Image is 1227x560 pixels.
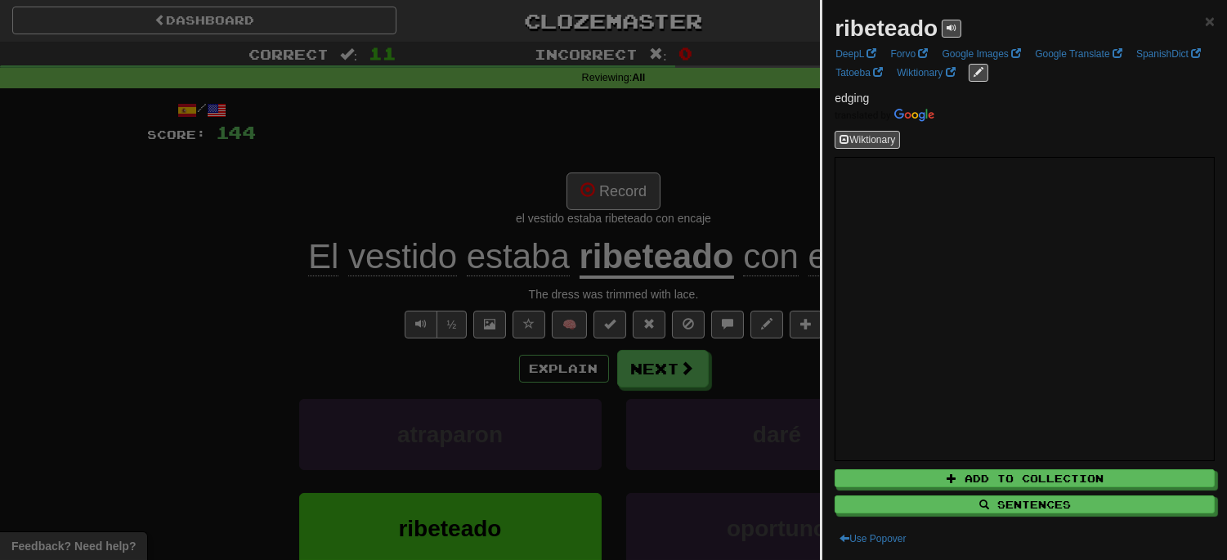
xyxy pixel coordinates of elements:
[886,45,934,63] a: Forvo
[835,16,938,41] strong: ribeteado
[1030,45,1127,63] a: Google Translate
[835,495,1215,513] button: Sentences
[835,469,1215,487] button: Add to Collection
[835,131,900,149] button: Wiktionary
[938,45,1027,63] a: Google Images
[835,92,869,105] span: edging
[831,64,888,82] a: Tatoeba
[892,64,960,82] a: Wiktionary
[969,64,988,82] button: edit links
[835,109,934,122] img: Color short
[1205,12,1215,29] button: Close
[831,45,881,63] a: DeepL
[1131,45,1206,63] a: SpanishDict
[835,530,911,548] button: Use Popover
[1205,11,1215,30] span: ×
